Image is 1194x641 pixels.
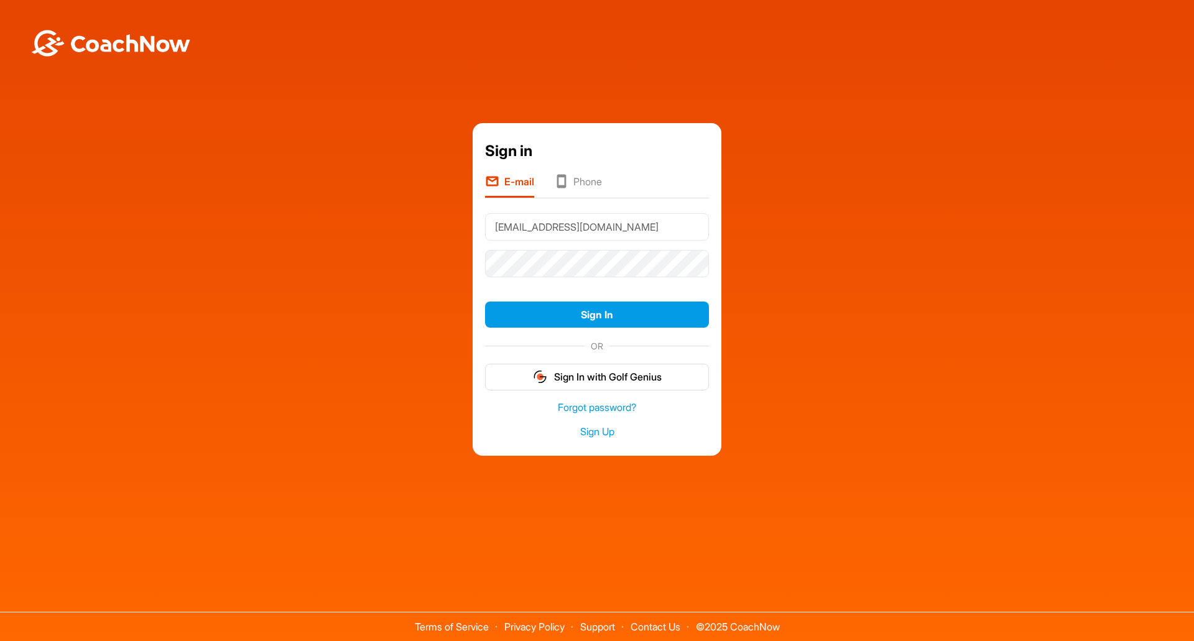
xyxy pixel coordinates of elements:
[485,364,709,390] button: Sign In with Golf Genius
[485,302,709,328] button: Sign In
[485,425,709,439] a: Sign Up
[485,213,709,241] input: E-mail
[690,612,786,632] span: © 2025 CoachNow
[485,400,709,415] a: Forgot password?
[415,620,489,633] a: Terms of Service
[30,30,192,57] img: BwLJSsUCoWCh5upNqxVrqldRgqLPVwmV24tXu5FoVAoFEpwwqQ3VIfuoInZCoVCoTD4vwADAC3ZFMkVEQFDAAAAAElFTkSuQmCC
[485,140,709,162] div: Sign in
[580,620,615,633] a: Support
[631,620,680,633] a: Contact Us
[554,174,602,198] li: Phone
[585,339,609,353] span: OR
[485,174,534,198] li: E-mail
[504,620,565,633] a: Privacy Policy
[532,369,548,384] img: gg_logo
